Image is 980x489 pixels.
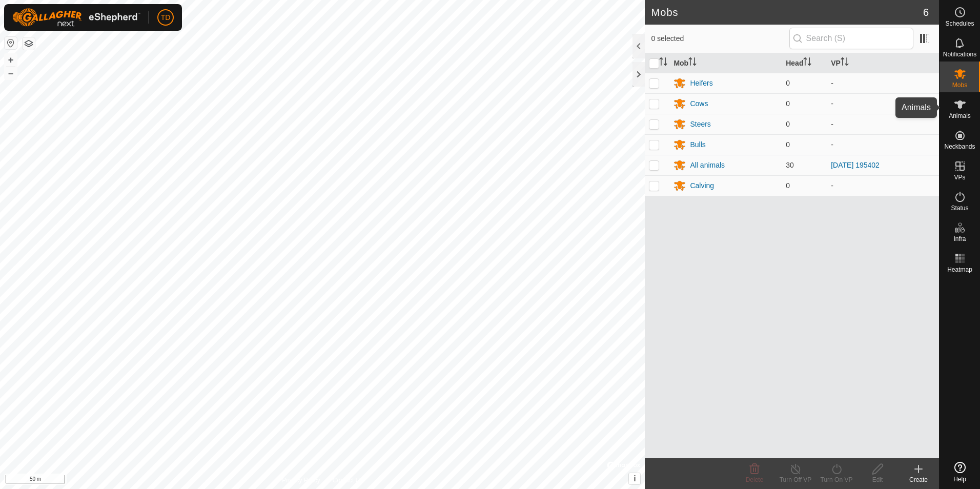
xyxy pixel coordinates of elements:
[947,267,972,273] span: Heatmap
[629,473,640,484] button: i
[952,82,967,88] span: Mobs
[634,474,636,483] span: i
[954,174,965,180] span: VPs
[827,93,939,114] td: -
[690,160,725,171] div: All animals
[789,28,913,49] input: Search (S)
[827,114,939,134] td: -
[775,475,816,484] div: Turn Off VP
[857,475,898,484] div: Edit
[841,59,849,67] p-sorticon: Activate to sort
[12,8,140,27] img: Gallagher Logo
[782,53,827,73] th: Head
[944,144,975,150] span: Neckbands
[786,99,790,108] span: 0
[669,53,782,73] th: Mob
[23,37,35,50] button: Map Layers
[923,5,929,20] span: 6
[282,476,320,485] a: Privacy Policy
[827,53,939,73] th: VP
[803,59,811,67] p-sorticon: Activate to sort
[831,161,880,169] a: [DATE] 195402
[943,51,976,57] span: Notifications
[786,161,794,169] span: 30
[5,54,17,66] button: +
[786,140,790,149] span: 0
[688,59,697,67] p-sorticon: Activate to sort
[940,458,980,486] a: Help
[827,73,939,93] td: -
[690,180,714,191] div: Calving
[5,37,17,49] button: Reset Map
[659,59,667,67] p-sorticon: Activate to sort
[827,134,939,155] td: -
[690,98,708,109] div: Cows
[651,6,923,18] h2: Mobs
[953,476,966,482] span: Help
[161,12,171,23] span: TD
[816,475,857,484] div: Turn On VP
[690,139,705,150] div: Bulls
[898,475,939,484] div: Create
[953,236,966,242] span: Infra
[5,67,17,79] button: –
[949,113,971,119] span: Animals
[945,21,974,27] span: Schedules
[690,78,712,89] div: Heifers
[951,205,968,211] span: Status
[786,120,790,128] span: 0
[786,79,790,87] span: 0
[827,175,939,196] td: -
[651,33,789,44] span: 0 selected
[690,119,710,130] div: Steers
[746,476,764,483] span: Delete
[333,476,363,485] a: Contact Us
[786,181,790,190] span: 0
